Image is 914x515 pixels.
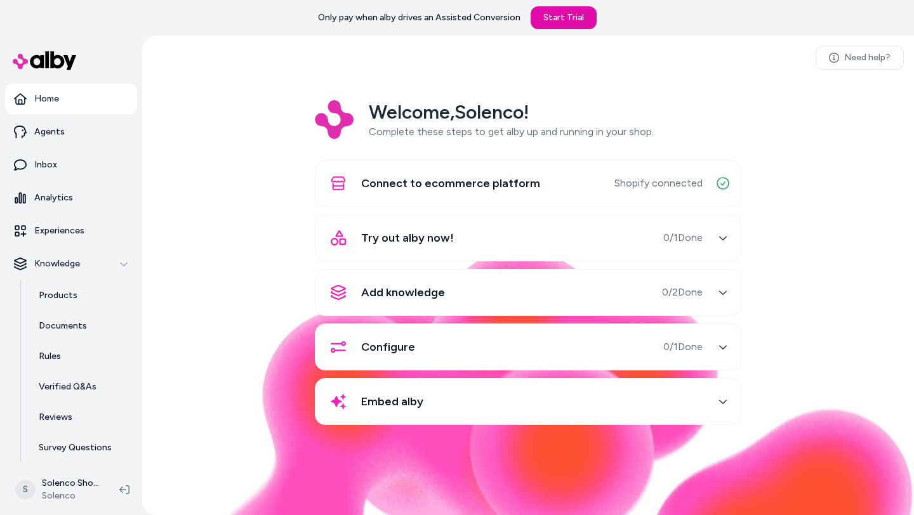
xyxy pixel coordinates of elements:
[531,6,597,29] a: Start Trial
[39,320,87,332] p: Documents
[42,490,99,502] span: Solenco
[361,229,454,247] span: Try out alby now!
[39,411,72,424] p: Reviews
[361,338,415,356] span: Configure
[26,311,137,341] a: Documents
[663,230,703,245] span: 0 / 1 Done
[34,257,80,270] p: Knowledge
[5,150,137,180] a: Inbox
[26,433,137,463] a: Survey Questions
[5,249,137,279] button: Knowledge
[361,393,423,410] span: Embed alby
[15,479,36,500] span: S
[26,372,137,402] a: Verified Q&As
[34,159,57,171] p: Inbox
[323,386,733,417] button: Embed alby
[42,477,99,490] p: Solenco Shopify
[39,289,77,302] p: Products
[142,247,914,515] img: alby Bubble
[816,46,904,70] a: Need help?
[34,126,65,138] p: Agents
[5,183,137,213] a: Analytics
[614,176,703,191] span: Shopify connected
[323,332,733,362] button: Configure0/1Done
[34,225,84,237] p: Experiences
[318,11,520,24] p: Only pay when alby drives an Assisted Conversion
[39,381,96,393] p: Verified Q&As
[323,223,733,253] button: Try out alby now!0/1Done
[315,100,354,139] img: Logo
[369,126,654,138] span: Complete these steps to get alby up and running in your shop.
[13,51,76,70] img: alby Logo
[5,117,137,147] a: Agents
[34,93,59,105] p: Home
[39,350,61,363] p: Rules
[5,84,137,114] a: Home
[369,100,654,124] h2: Welcome, Solenco !
[361,174,540,192] span: Connect to ecommerce platform
[34,192,73,204] p: Analytics
[8,469,109,510] button: SSolenco ShopifySolenco
[5,216,137,246] a: Experiences
[323,168,733,199] button: Connect to ecommerce platformShopify connected
[26,341,137,372] a: Rules
[39,441,112,454] p: Survey Questions
[662,285,703,300] span: 0 / 2 Done
[26,280,137,311] a: Products
[663,339,703,355] span: 0 / 1 Done
[26,402,137,433] a: Reviews
[361,284,445,301] span: Add knowledge
[323,277,733,308] button: Add knowledge0/2Done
